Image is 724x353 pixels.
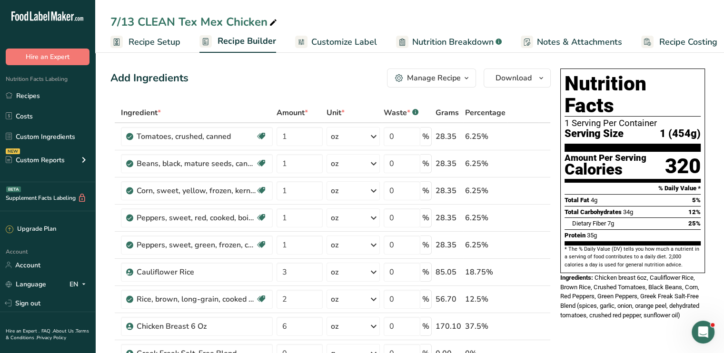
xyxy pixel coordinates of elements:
div: 320 [665,154,701,179]
div: oz [331,185,338,196]
a: Customize Label [295,31,377,53]
a: FAQ . [41,328,53,334]
div: Waste [384,107,418,118]
div: 6.25% [465,131,506,142]
button: Hire an Expert [6,49,89,65]
span: Customize Label [311,36,377,49]
span: 25% [688,220,701,227]
span: 1 (454g) [660,128,701,140]
span: 7g [607,220,614,227]
span: Grams [436,107,459,118]
div: oz [331,321,338,332]
div: Peppers, sweet, green, frozen, chopped, cooked, boiled, drained, with salt [137,239,256,251]
a: About Us . [53,328,76,334]
div: 28.35 [436,212,461,224]
div: oz [331,131,338,142]
div: BETA [6,186,21,192]
span: Ingredients: [560,274,593,281]
button: Download [484,69,551,88]
div: NEW [6,148,20,154]
div: 6.25% [465,239,506,251]
div: Tomatoes, crushed, canned [137,131,256,142]
section: % Daily Value * [565,183,701,194]
div: Amount Per Serving [565,154,646,163]
span: Serving Size [565,128,624,140]
span: Total Fat [565,196,589,204]
div: Rice, brown, long-grain, cooked (Includes foods for USDA's Food Distribution Program) [137,294,256,305]
div: 170.10 [436,321,461,332]
div: oz [331,239,338,251]
span: Notes & Attachments [537,36,622,49]
iframe: Intercom live chat [692,321,714,343]
div: 6.25% [465,158,506,169]
span: Protein [565,232,585,239]
span: 35g [587,232,597,239]
span: Dietary Fiber [572,220,606,227]
a: Notes & Attachments [521,31,622,53]
div: oz [331,212,338,224]
span: 34g [623,208,633,216]
div: oz [331,158,338,169]
a: Recipe Builder [199,30,276,53]
span: Chicken breast 6oz, Cauliflower Rice, Brown Rice, Crushed Tomatoes, Black Beans, Corn, Red Pepper... [560,274,699,319]
div: oz [331,266,338,278]
a: Language [6,276,46,293]
span: 5% [692,196,701,204]
div: Manage Recipe [407,72,461,84]
div: Cauliflower Rice [137,266,256,278]
div: Beans, black, mature seeds, canned, low sodium [137,158,256,169]
div: Custom Reports [6,155,65,165]
span: Amount [277,107,308,118]
section: * The % Daily Value (DV) tells you how much a nutrient in a serving of food contributes to a dail... [565,245,701,269]
span: Nutrition Breakdown [412,36,494,49]
span: Unit [327,107,345,118]
div: 28.35 [436,158,461,169]
div: 1 Serving Per Container [565,118,701,128]
div: EN [69,278,89,290]
a: Terms & Conditions . [6,328,89,341]
div: Add Ingredients [110,70,188,86]
div: 37.5% [465,321,506,332]
span: Recipe Builder [218,35,276,48]
div: 28.35 [436,239,461,251]
div: 6.25% [465,185,506,196]
a: Privacy Policy [37,334,66,341]
div: 28.35 [436,131,461,142]
span: Ingredient [121,107,161,118]
span: Total Carbohydrates [565,208,622,216]
div: Corn, sweet, yellow, frozen, kernels on cob, cooked, boiled, drained, without salt [137,185,256,196]
button: Manage Recipe [387,69,476,88]
span: 4g [591,196,597,204]
a: Hire an Expert . [6,328,40,334]
a: Recipe Setup [110,31,180,53]
div: Calories [565,163,646,176]
a: Nutrition Breakdown [396,31,502,53]
span: Recipe Setup [129,36,180,49]
span: Recipe Costing [659,36,717,49]
span: 12% [688,208,701,216]
div: 7/13 CLEAN Tex Mex Chicken [110,13,279,30]
h1: Nutrition Facts [565,73,701,117]
div: Chicken Breast 6 Oz [137,321,256,332]
div: oz [331,294,338,305]
div: 18.75% [465,266,506,278]
div: 28.35 [436,185,461,196]
div: Upgrade Plan [6,225,56,234]
div: 56.70 [436,294,461,305]
div: Peppers, sweet, red, cooked, boiled, drained, without salt [137,212,256,224]
a: Recipe Costing [641,31,717,53]
div: 12.5% [465,294,506,305]
div: 85.05 [436,266,461,278]
div: 6.25% [465,212,506,224]
span: Download [496,72,532,84]
span: Percentage [465,107,506,118]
